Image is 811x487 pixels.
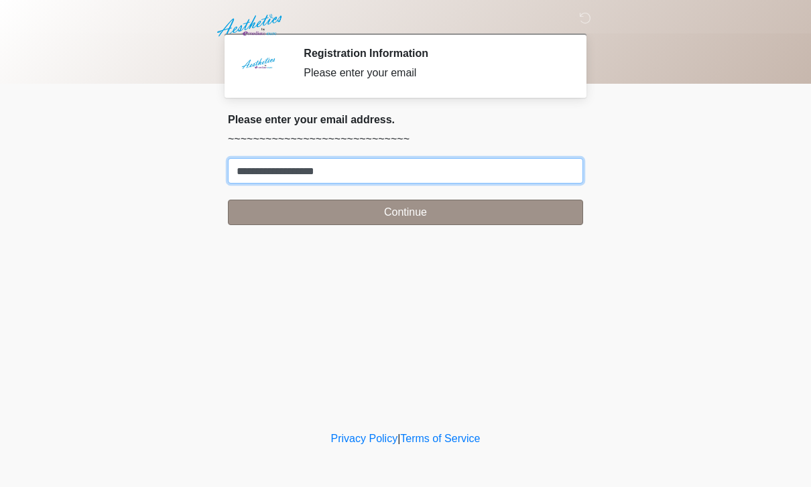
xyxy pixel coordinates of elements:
[331,433,398,444] a: Privacy Policy
[228,113,583,126] h2: Please enter your email address.
[214,10,288,41] img: Aesthetics by Emediate Cure Logo
[228,200,583,225] button: Continue
[397,433,400,444] a: |
[304,47,563,60] h2: Registration Information
[238,47,278,87] img: Agent Avatar
[400,433,480,444] a: Terms of Service
[228,131,583,147] p: ~~~~~~~~~~~~~~~~~~~~~~~~~~~~~
[304,65,563,81] div: Please enter your email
